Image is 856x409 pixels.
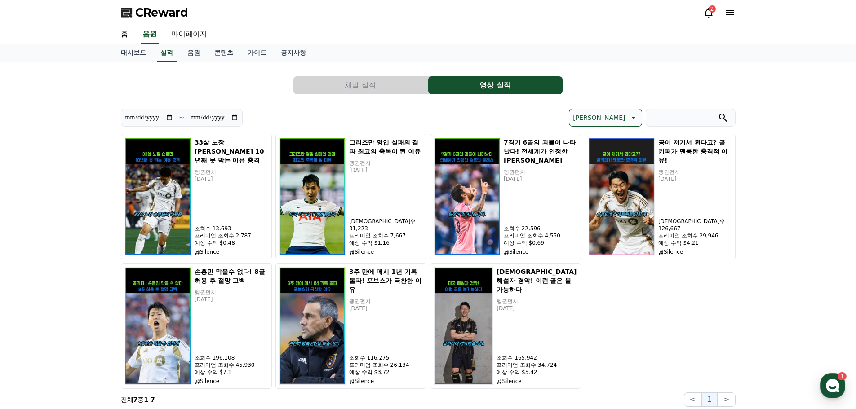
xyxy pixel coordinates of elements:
[195,239,268,246] p: 예상 수익 $0.48
[709,5,716,13] div: 2
[157,44,177,62] a: 실적
[279,267,346,385] img: 3주 만에 메시 1년 기록 돌파! 포브스가 극찬한 이유
[279,138,346,255] img: 그리즈만 영입 실패의 결과 최고의 축복이 된 이유
[240,44,274,62] a: 가이드
[504,138,577,165] h5: 7경기 6골의 괴물이 나타났다! 전세계가 인정한 [PERSON_NAME]
[275,263,426,389] button: 3주 만에 메시 1년 기록 돌파! 포브스가 극찬한 이유 3주 만에 메시 1년 기록 돌파! 포브스가 극찬한 이유 펭귄펀치 [DATE] 조회수 116,275 프리미엄 조회수 26...
[658,218,732,232] p: [DEMOGRAPHIC_DATA]수 126,667
[428,76,563,94] a: 영상 실적
[658,248,732,255] p: Silence
[658,239,732,246] p: 예상 수익 $4.21
[121,134,272,259] button: 33살 노장 손흥민 10년째 못 막는 이유 충격 33살 노장 [PERSON_NAME] 10년째 못 막는 이유 충격 펭귄펀치 [DATE] 조회수 13,693 프리미엄 조회수 2...
[133,396,138,403] strong: 7
[349,167,422,174] p: [DATE]
[195,354,268,361] p: 조회수 196,108
[121,5,188,20] a: CReward
[349,138,422,156] h5: 그리즈만 영입 실패의 결과 최고의 축복이 된 이유
[195,369,268,376] p: 예상 수익 $7.1
[121,395,155,404] p: 전체 중 -
[151,396,155,403] strong: 7
[434,267,493,385] img: 미국 해설자 경악! 이런 골은 불가능하다
[573,111,625,124] p: [PERSON_NAME]
[195,289,268,296] p: 펭귄펀치
[497,267,577,294] h5: [DEMOGRAPHIC_DATA] 해설자 경악! 이런 골은 불가능하다
[349,354,422,361] p: 조회수 116,275
[195,232,268,239] p: 프리미엄 조회수 2,787
[430,134,581,259] button: 7경기 6골의 괴물이 나타났다! 전세계가 인정한 손흥민 클래스 7경기 6골의 괴물이 나타났다! 전세계가 인정한 [PERSON_NAME] 펭귄펀치 [DATE] 조회수 22,59...
[349,248,422,255] p: Silence
[504,248,577,255] p: Silence
[497,378,577,385] p: Silence
[195,361,268,369] p: 프리미엄 조회수 45,930
[195,168,268,176] p: 펭귄펀치
[179,112,185,123] p: ~
[703,7,714,18] a: 2
[125,138,191,255] img: 33살 노장 손흥민 10년째 못 막는 이유 충격
[428,76,563,94] button: 영상 실적
[195,225,268,232] p: 조회수 13,693
[125,267,191,385] img: 손흥민 막을수 없다! 8골 허용 후 절망 고백
[195,296,268,303] p: [DATE]
[349,267,422,294] h5: 3주 만에 메시 1년 기록 돌파! 포브스가 극찬한 이유
[585,134,736,259] button: 공이 저기서 휜다고? 골키퍼가 멘붕한 충격적 이유! 공이 저기서 휜다고? 골키퍼가 멘붕한 충격적 이유! 펭귄펀치 [DATE] [DEMOGRAPHIC_DATA]수 126,667...
[497,361,577,369] p: 프리미엄 조회수 34,724
[504,225,577,232] p: 조회수 22,596
[135,5,188,20] span: CReward
[195,248,268,255] p: Silence
[718,392,735,407] button: >
[430,263,581,389] button: 미국 해설자 경악! 이런 골은 불가능하다 [DEMOGRAPHIC_DATA] 해설자 경악! 이런 골은 불가능하다 펭귄펀치 [DATE] 조회수 165,942 프리미엄 조회수 34...
[180,44,207,62] a: 음원
[114,25,135,44] a: 홈
[144,396,148,403] strong: 1
[504,239,577,246] p: 예상 수익 $0.69
[504,168,577,176] p: 펭귄펀치
[434,138,500,255] img: 7경기 6골의 괴물이 나타났다! 전세계가 인정한 손흥민 클래스
[497,305,577,312] p: [DATE]
[195,138,268,165] h5: 33살 노장 [PERSON_NAME] 10년째 못 막는 이유 충격
[164,25,214,44] a: 마이페이지
[275,134,426,259] button: 그리즈만 영입 실패의 결과 최고의 축복이 된 이유 그리즈만 영입 실패의 결과 최고의 축복이 된 이유 펭귄펀치 [DATE] [DEMOGRAPHIC_DATA]수 31,223 프리...
[658,176,732,183] p: [DATE]
[274,44,313,62] a: 공지사항
[195,176,268,183] p: [DATE]
[195,267,268,285] h5: 손흥민 막을수 없다! 8골 허용 후 절망 고백
[684,392,701,407] button: <
[349,361,422,369] p: 프리미엄 조회수 26,134
[497,369,577,376] p: 예상 수익 $5.42
[504,176,577,183] p: [DATE]
[701,392,718,407] button: 1
[207,44,240,62] a: 콘텐츠
[504,232,577,239] p: 프리미엄 조회수 4,550
[195,378,268,385] p: Silence
[114,44,153,62] a: 대시보드
[349,378,422,385] p: Silence
[349,305,422,312] p: [DATE]
[589,138,655,255] img: 공이 저기서 휜다고? 골키퍼가 멘붕한 충격적 이유!
[569,109,642,127] button: [PERSON_NAME]
[349,232,422,239] p: 프리미엄 조회수 7,667
[141,25,159,44] a: 음원
[349,239,422,246] p: 예상 수익 $1.16
[349,218,422,232] p: [DEMOGRAPHIC_DATA]수 31,223
[658,232,732,239] p: 프리미엄 조회수 29,946
[497,354,577,361] p: 조회수 165,942
[349,159,422,167] p: 펭귄펀치
[349,369,422,376] p: 예상 수익 $3.72
[121,263,272,389] button: 손흥민 막을수 없다! 8골 허용 후 절망 고백 손흥민 막을수 없다! 8골 허용 후 절망 고백 펭귄펀치 [DATE] 조회수 196,108 프리미엄 조회수 45,930 예상 수익...
[349,298,422,305] p: 펭귄펀치
[497,298,577,305] p: 펭귄펀치
[658,138,732,165] h5: 공이 저기서 휜다고? 골키퍼가 멘붕한 충격적 이유!
[658,168,732,176] p: 펭귄펀치
[293,76,428,94] button: 채널 실적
